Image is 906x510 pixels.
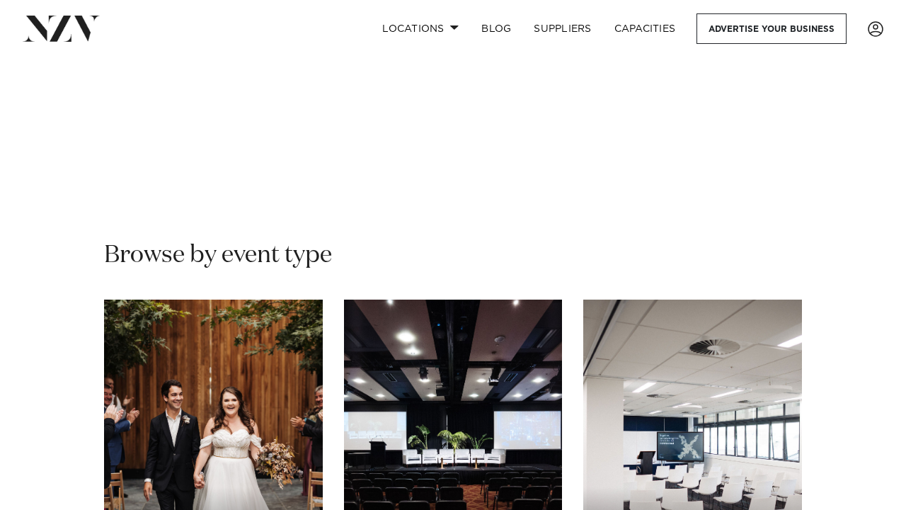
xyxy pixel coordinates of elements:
a: Locations [371,13,470,44]
img: nzv-logo.png [23,16,100,41]
a: SUPPLIERS [522,13,602,44]
a: Capacities [603,13,687,44]
a: Advertise your business [696,13,847,44]
a: BLOG [470,13,522,44]
h2: Browse by event type [104,239,802,271]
